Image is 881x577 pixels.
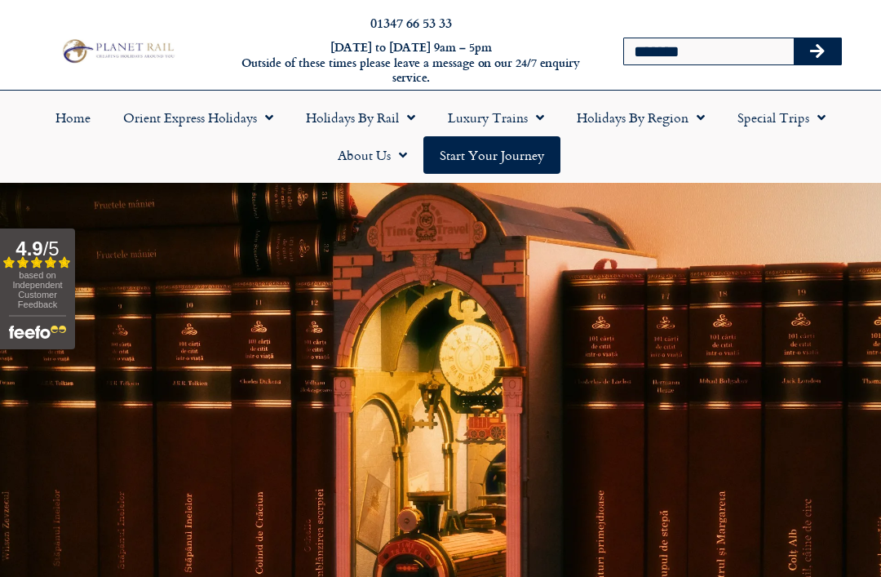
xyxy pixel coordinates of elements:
a: Orient Express Holidays [107,99,290,136]
a: 01347 66 53 33 [370,13,452,32]
h6: [DATE] to [DATE] 9am – 5pm Outside of these times please leave a message on our 24/7 enquiry serv... [239,40,583,86]
a: Holidays by Rail [290,99,432,136]
a: Special Trips [721,99,842,136]
img: Planet Rail Train Holidays Logo [58,37,177,66]
a: Start your Journey [423,136,560,174]
a: Home [39,99,107,136]
a: About Us [321,136,423,174]
a: Luxury Trains [432,99,560,136]
nav: Menu [8,99,873,174]
button: Search [794,38,841,64]
a: Holidays by Region [560,99,721,136]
